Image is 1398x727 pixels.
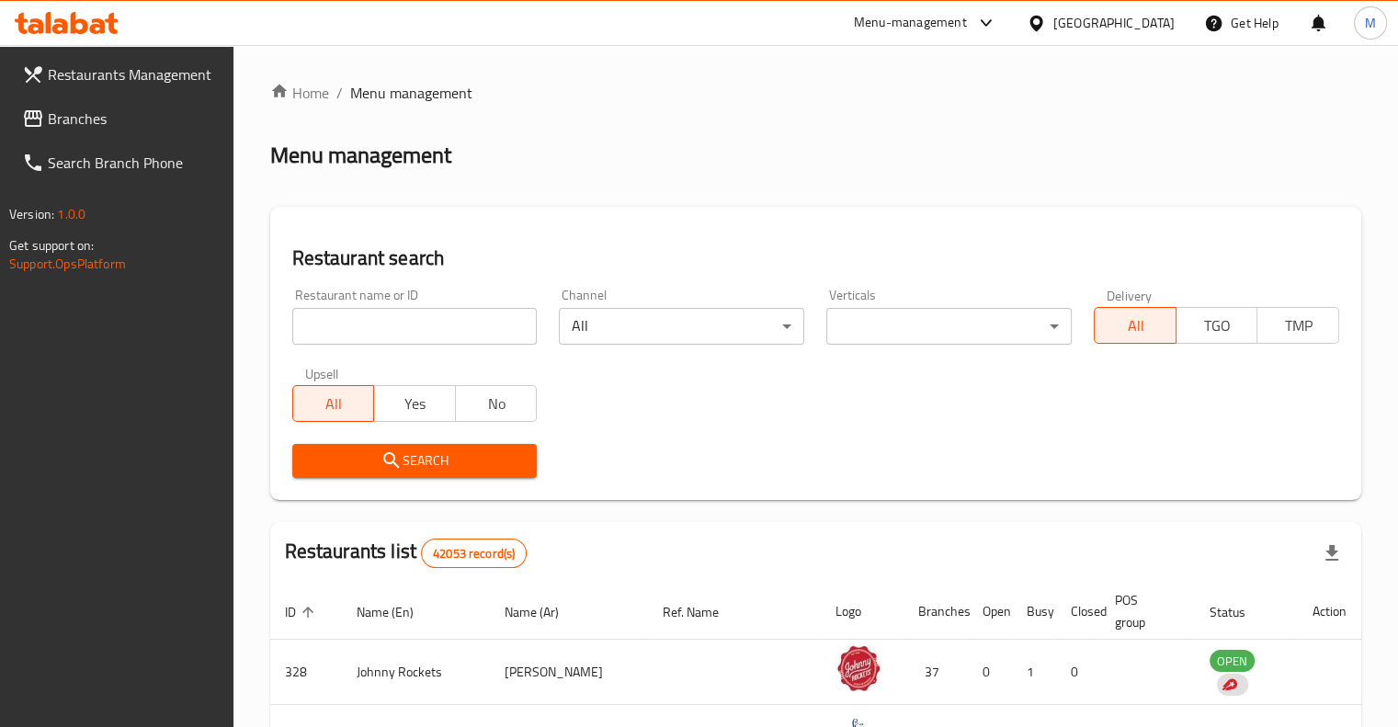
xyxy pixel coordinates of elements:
[1102,312,1169,339] span: All
[270,82,1361,104] nav: breadcrumb
[48,63,219,85] span: Restaurants Management
[292,308,538,345] input: Search for restaurant name or ID..
[663,601,743,623] span: Ref. Name
[505,601,583,623] span: Name (Ar)
[455,385,538,422] button: No
[1221,676,1237,693] img: delivery hero logo
[270,640,342,705] td: 328
[301,391,368,417] span: All
[968,584,1012,640] th: Open
[1094,307,1176,344] button: All
[270,141,451,170] h2: Menu management
[1012,584,1056,640] th: Busy
[7,141,233,185] a: Search Branch Phone
[350,82,472,104] span: Menu management
[285,601,320,623] span: ID
[1184,312,1251,339] span: TGO
[821,584,904,640] th: Logo
[1310,531,1354,575] div: Export file
[490,640,648,705] td: [PERSON_NAME]
[559,308,804,345] div: All
[904,584,968,640] th: Branches
[270,82,329,104] a: Home
[1012,640,1056,705] td: 1
[7,52,233,97] a: Restaurants Management
[422,545,526,562] span: 42053 record(s)
[357,601,438,623] span: Name (En)
[1210,601,1269,623] span: Status
[9,252,126,276] a: Support.OpsPlatform
[1256,307,1339,344] button: TMP
[48,152,219,174] span: Search Branch Phone
[9,233,94,257] span: Get support on:
[292,444,538,478] button: Search
[1265,312,1332,339] span: TMP
[307,449,523,472] span: Search
[285,538,528,568] h2: Restaurants list
[1217,674,1248,696] div: Indicates that the vendor menu management has been moved to DH Catalog service
[336,82,343,104] li: /
[373,385,456,422] button: Yes
[826,308,1072,345] div: ​
[292,385,375,422] button: All
[1056,640,1100,705] td: 0
[1210,650,1255,672] div: OPEN
[463,391,530,417] span: No
[292,244,1339,272] h2: Restaurant search
[1176,307,1258,344] button: TGO
[381,391,449,417] span: Yes
[305,367,339,380] label: Upsell
[968,640,1012,705] td: 0
[421,539,527,568] div: Total records count
[9,202,54,226] span: Version:
[835,645,881,691] img: Johnny Rockets
[1210,651,1255,672] span: OPEN
[342,640,490,705] td: Johnny Rockets
[904,640,968,705] td: 37
[7,97,233,141] a: Branches
[1056,584,1100,640] th: Closed
[1298,584,1361,640] th: Action
[1053,13,1175,33] div: [GEOGRAPHIC_DATA]
[1107,289,1153,301] label: Delivery
[1365,13,1376,33] span: M
[854,12,967,34] div: Menu-management
[1115,589,1174,633] span: POS group
[48,108,219,130] span: Branches
[57,202,85,226] span: 1.0.0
